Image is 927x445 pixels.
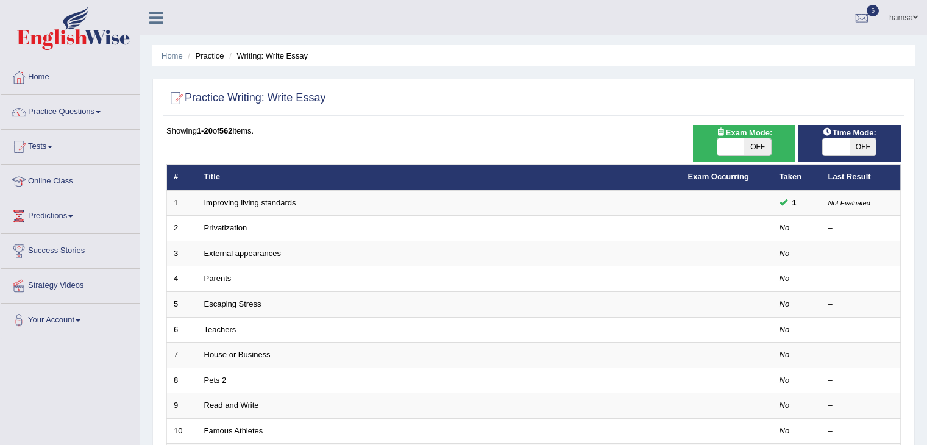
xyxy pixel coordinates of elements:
[204,249,281,258] a: External appearances
[204,325,236,334] a: Teachers
[167,216,197,241] td: 2
[780,376,790,385] em: No
[166,125,901,137] div: Showing of items.
[780,223,790,232] em: No
[167,393,197,419] td: 9
[688,172,749,181] a: Exam Occurring
[204,426,263,435] a: Famous Athletes
[780,350,790,359] em: No
[197,165,681,190] th: Title
[867,5,879,16] span: 6
[828,222,894,234] div: –
[787,196,801,209] span: You can still take this question
[162,51,183,60] a: Home
[167,418,197,444] td: 10
[167,190,197,216] td: 1
[850,138,876,155] span: OFF
[1,304,140,334] a: Your Account
[1,130,140,160] a: Tests
[1,234,140,265] a: Success Stories
[1,60,140,91] a: Home
[780,299,790,308] em: No
[204,223,247,232] a: Privatization
[773,165,822,190] th: Taken
[204,198,296,207] a: Improving living standards
[828,248,894,260] div: –
[167,292,197,318] td: 5
[167,266,197,292] td: 4
[744,138,771,155] span: OFF
[1,95,140,126] a: Practice Questions
[828,349,894,361] div: –
[167,317,197,343] td: 6
[828,324,894,336] div: –
[818,126,881,139] span: Time Mode:
[711,126,777,139] span: Exam Mode:
[1,165,140,195] a: Online Class
[219,126,233,135] b: 562
[780,249,790,258] em: No
[204,400,259,410] a: Read and Write
[185,50,224,62] li: Practice
[828,375,894,386] div: –
[167,343,197,368] td: 7
[828,273,894,285] div: –
[197,126,213,135] b: 1-20
[204,274,232,283] a: Parents
[822,165,901,190] th: Last Result
[828,425,894,437] div: –
[1,269,140,299] a: Strategy Videos
[167,165,197,190] th: #
[167,368,197,393] td: 8
[828,400,894,411] div: –
[780,400,790,410] em: No
[693,125,796,162] div: Show exams occurring in exams
[780,274,790,283] em: No
[1,199,140,230] a: Predictions
[204,350,271,359] a: House or Business
[204,299,261,308] a: Escaping Stress
[204,376,227,385] a: Pets 2
[226,50,308,62] li: Writing: Write Essay
[167,241,197,266] td: 3
[828,299,894,310] div: –
[780,426,790,435] em: No
[166,89,325,107] h2: Practice Writing: Write Essay
[780,325,790,334] em: No
[828,199,870,207] small: Not Evaluated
